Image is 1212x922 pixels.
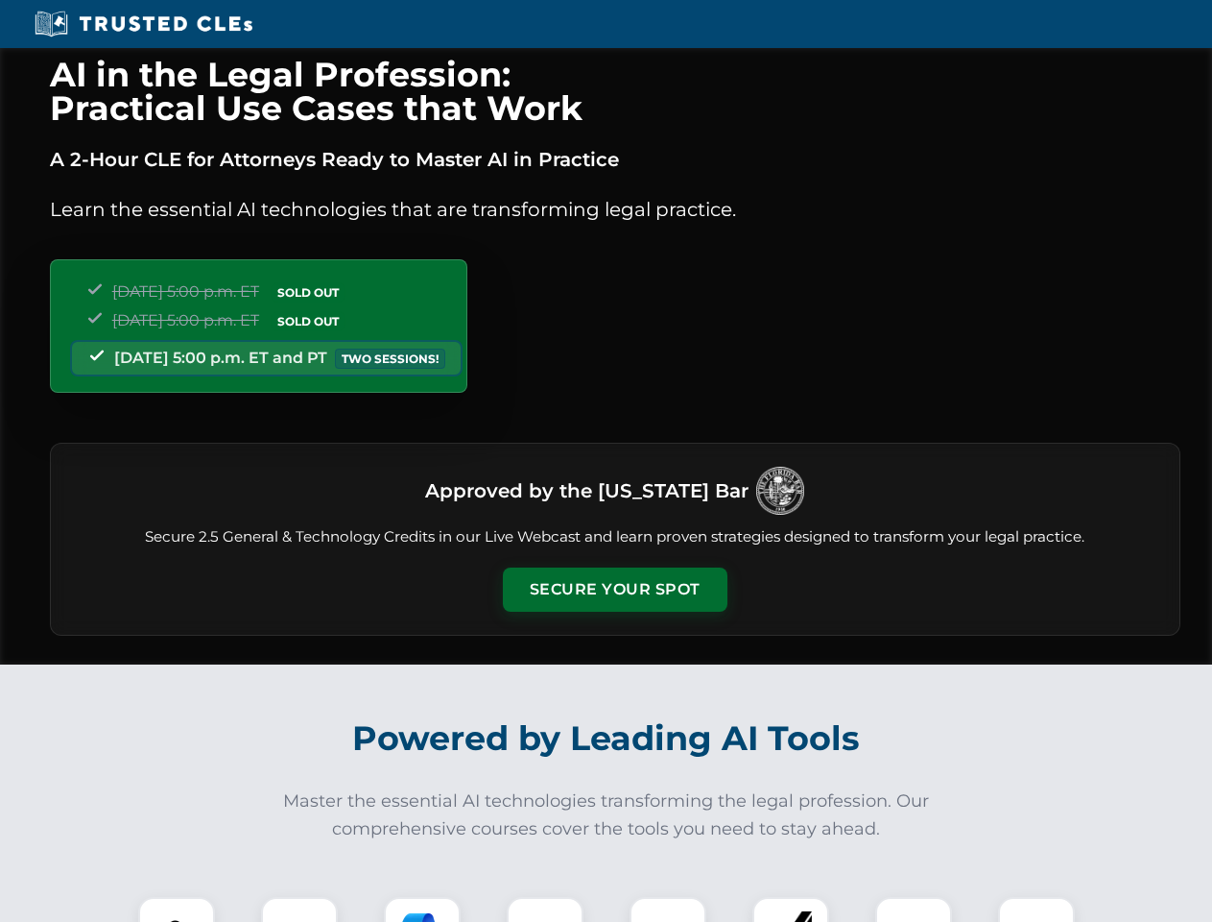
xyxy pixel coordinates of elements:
span: SOLD OUT [271,311,345,331]
p: Learn the essential AI technologies that are transforming legal practice. [50,194,1180,225]
h1: AI in the Legal Profession: Practical Use Cases that Work [50,58,1180,125]
span: SOLD OUT [271,282,345,303]
p: A 2-Hour CLE for Attorneys Ready to Master AI in Practice [50,144,1180,175]
img: Trusted CLEs [29,10,258,38]
p: Master the essential AI technologies transforming the legal profession. Our comprehensive courses... [271,788,942,843]
h2: Powered by Leading AI Tools [75,705,1138,772]
img: Logo [756,467,804,515]
span: [DATE] 5:00 p.m. ET [112,311,259,329]
span: [DATE] 5:00 p.m. ET [112,282,259,301]
button: Secure Your Spot [503,568,727,612]
p: Secure 2.5 General & Technology Credits in our Live Webcast and learn proven strategies designed ... [74,526,1156,548]
h3: Approved by the [US_STATE] Bar [425,473,749,508]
